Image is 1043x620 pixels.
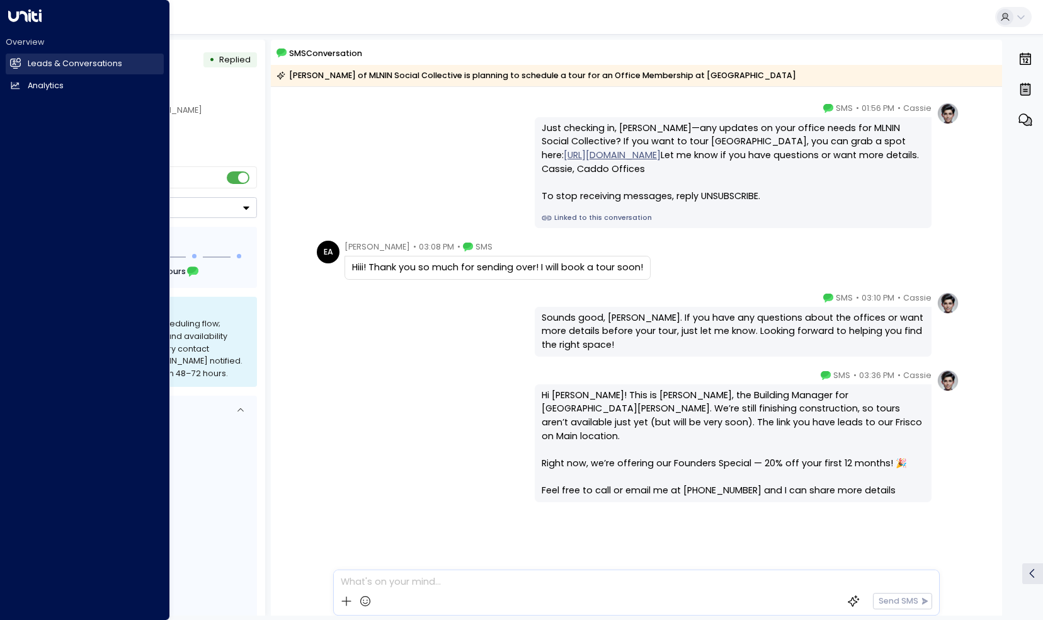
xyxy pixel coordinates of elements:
[937,292,959,314] img: profile-logo.png
[898,102,901,115] span: •
[542,311,925,352] div: Sounds good, [PERSON_NAME]. If you have any questions about the offices or want more details befo...
[219,54,251,65] span: Replied
[836,292,853,304] span: SMS
[833,369,850,382] span: SMS
[898,292,901,304] span: •
[413,241,416,253] span: •
[289,47,362,60] span: SMS Conversation
[209,50,215,70] div: •
[6,37,164,48] h2: Overview
[898,369,901,382] span: •
[419,241,454,253] span: 03:08 PM
[542,122,925,204] div: Just checking in, [PERSON_NAME]—any updates on your office needs for MLNIN Social Collective? If ...
[937,369,959,392] img: profile-logo.png
[457,241,460,253] span: •
[28,58,122,70] h2: Leads & Conversations
[937,102,959,125] img: profile-logo.png
[856,292,859,304] span: •
[564,149,661,163] a: [URL][DOMAIN_NAME]
[6,76,164,96] a: Analytics
[542,213,925,223] a: Linked to this conversation
[542,389,925,498] div: Hi [PERSON_NAME]! This is [PERSON_NAME], the Building Manager for [GEOGRAPHIC_DATA][PERSON_NAME]....
[345,241,410,253] span: [PERSON_NAME]
[853,369,857,382] span: •
[859,369,894,382] span: 03:36 PM
[836,102,853,115] span: SMS
[6,54,164,74] a: Leads & Conversations
[862,292,894,304] span: 03:10 PM
[903,369,932,382] span: Cassie
[862,102,894,115] span: 01:56 PM
[476,241,493,253] span: SMS
[903,102,932,115] span: Cassie
[276,69,796,82] div: [PERSON_NAME] of MLNIN Social Collective is planning to schedule a tour for an Office Membership ...
[352,261,643,275] div: Hiii! Thank you so much for sending over! I will book a tour soon!
[903,292,932,304] span: Cassie
[28,80,64,92] h2: Analytics
[856,102,859,115] span: •
[317,241,339,263] div: EA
